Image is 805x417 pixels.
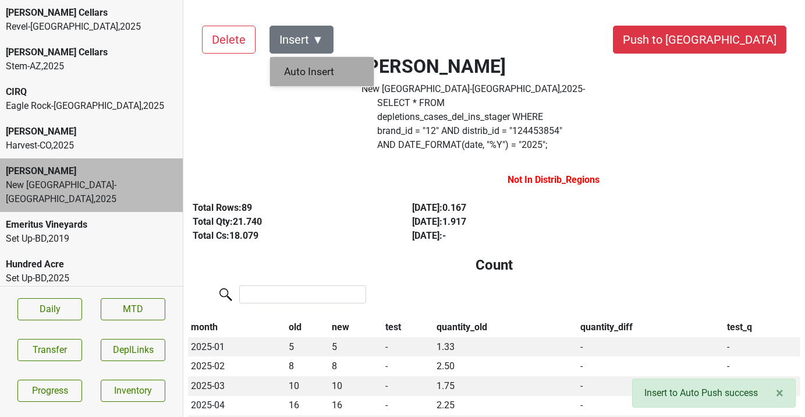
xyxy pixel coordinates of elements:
div: Insert to Auto Push success [632,379,796,408]
div: [PERSON_NAME] Cellars [6,45,177,59]
td: 2025-02 [188,356,286,376]
h2: [PERSON_NAME] [361,55,585,77]
div: Emeritus Vineyards [6,218,177,232]
th: quantity_old: activate to sort column ascending [434,317,577,337]
td: - [382,356,434,376]
td: - [382,337,434,357]
div: [PERSON_NAME] Cellars [6,6,177,20]
div: New [GEOGRAPHIC_DATA]-[GEOGRAPHIC_DATA] , 2025 - [361,82,585,96]
div: Set Up-BD , 2019 [6,232,177,246]
div: Hundred Acre [6,257,177,271]
td: 5 [329,337,382,357]
label: Not In Distrib_Regions [508,173,600,187]
button: Delete [202,26,256,54]
td: - [382,376,434,396]
td: - [577,376,725,396]
td: - [725,356,800,376]
button: Transfer [17,339,82,361]
td: - [577,356,725,376]
div: Harvest-CO , 2025 [6,139,177,153]
div: [DATE] : 1.917 [412,215,605,229]
button: Push to [GEOGRAPHIC_DATA] [613,26,786,54]
label: Click to copy query [377,96,569,152]
th: test: activate to sort column ascending [382,317,434,337]
td: 1.33 [434,337,577,357]
th: month: activate to sort column descending [188,317,286,337]
td: 10 [329,376,382,396]
td: - [725,337,800,357]
td: 16 [329,396,382,416]
div: Total Rows: 89 [193,201,385,215]
div: [DATE] : 0.167 [412,201,605,215]
div: [PERSON_NAME] [6,164,177,178]
div: Set Up-BD , 2025 [6,271,177,285]
a: Progress [17,380,82,402]
div: [PERSON_NAME] [6,125,177,139]
div: Eagle Rock-[GEOGRAPHIC_DATA] , 2025 [6,99,177,113]
td: 2.50 [434,356,577,376]
td: 2025-01 [188,337,286,357]
div: CIRQ [6,85,177,99]
div: Revel-[GEOGRAPHIC_DATA] , 2025 [6,20,177,34]
div: [DATE] : - [412,229,605,243]
td: - [382,396,434,416]
td: 5 [286,337,329,357]
span: × [776,385,783,401]
button: DeplLinks [101,339,165,361]
td: - [577,337,725,357]
td: - [577,396,725,416]
h4: Count [197,257,791,274]
td: 16 [286,396,329,416]
th: test_q: activate to sort column ascending [725,317,800,337]
div: Stem-AZ , 2025 [6,59,177,73]
td: - [725,376,800,396]
th: quantity_diff: activate to sort column ascending [577,317,725,337]
td: 1.75 [434,376,577,396]
td: 2025-03 [188,376,286,396]
a: Inventory [101,380,165,402]
td: 10 [286,376,329,396]
button: Insert ▼ [269,26,334,54]
th: old: activate to sort column ascending [286,317,329,337]
div: Auto Insert [270,57,374,87]
th: new: activate to sort column ascending [329,317,382,337]
td: 8 [329,356,382,376]
a: Daily [17,298,82,320]
td: 8 [286,356,329,376]
td: 2.25 [434,396,577,416]
div: Total Qty: 21.740 [193,215,385,229]
div: New [GEOGRAPHIC_DATA]-[GEOGRAPHIC_DATA] , 2025 [6,178,177,206]
div: Total Cs: 18.079 [193,229,385,243]
td: 2025-04 [188,396,286,416]
a: MTD [101,298,165,320]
